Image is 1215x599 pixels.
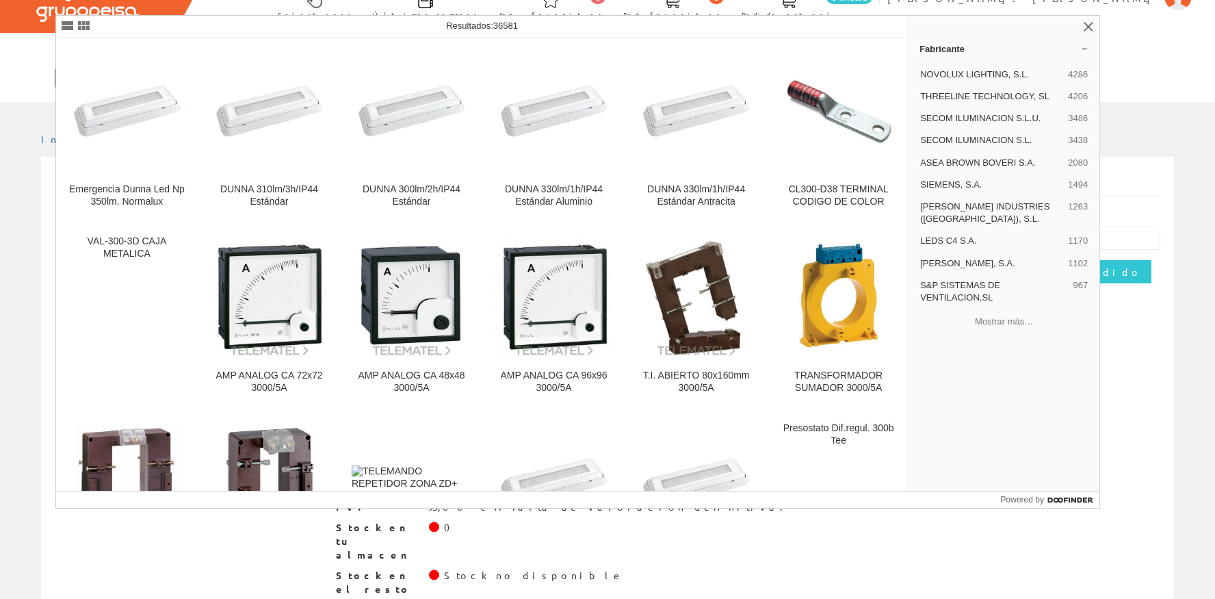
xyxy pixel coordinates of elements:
span: Powered by [1001,494,1044,506]
span: 2080 [1068,157,1088,169]
span: SECOM ILUMINACION S.L. [920,134,1062,146]
a: TELEMANDO REPETIDOR ZONA ZD+ 250 Lm. RS485 [341,411,482,597]
a: Fabricante [909,38,1099,60]
span: 967 [1073,279,1088,304]
span: SIEMENS, S.A. [920,179,1062,191]
span: Ped. favoritos [623,8,720,22]
div: 0 [444,521,458,535]
span: Selectores [278,8,352,22]
a: DUNNA 310lm/3h/IP44 Estándar Antracita [625,411,767,597]
span: THREELINE TECHNOLOGY, SL [920,90,1062,103]
div: DUNNA 330lm/1h/IP44 Estándar Antracita [636,183,756,208]
img: DUNNA 310lm/3h/IP44 Estándar Aluminio [494,442,614,526]
img: T.I. 54x127mm 3000/5A [67,424,187,544]
div: AMP ANALOG CA 72x72 3000/5A [209,370,329,394]
div: DUNNA 300lm/2h/IP44 Estándar [352,183,471,208]
div: VAL-300-3D CAJA METALICA [67,235,187,260]
span: Stock en tu almacen [337,521,419,562]
span: 4286 [1068,68,1088,81]
img: AMP ANALOG CA 96x96 3000/5A [494,238,614,357]
img: CL300-D38 TERMINAL CODIGO DE COLOR [779,66,898,155]
a: AMP ANALOG CA 48x48 3000/5A AMP ANALOG CA 48x48 3000/5A [341,225,482,410]
span: NOVOLUX LIGHTING, S.L. [920,68,1062,81]
img: DUNNA 330lm/1h/IP44 Estándar Aluminio [494,68,614,153]
span: [PERSON_NAME] INDUSTRIES ([GEOGRAPHIC_DATA]), S.L. [920,201,1062,225]
div: DUNNA 330lm/1h/IP44 Estándar Aluminio [494,183,614,208]
div: T.I. ABIERTO 80x160mm 3000/5A [636,370,756,394]
a: Emergencia Dunna Led Np 350lm. Normalux Emergencia Dunna Led Np 350lm. Normalux [56,38,198,224]
a: Presostato Dif.regul. 300b Tee [768,411,909,597]
span: 3486 [1068,112,1088,125]
a: Powered by [1001,492,1100,508]
a: VAL-300-3D CAJA METALICA [56,225,198,410]
button: Mostrar más… [914,310,1094,333]
img: Emergencia Dunna Led Np 350lm. Normalux [67,68,187,153]
span: Resultados: [446,21,518,31]
a: T.I. ABIERTO 80x160mm 3000/5A T.I. ABIERTO 80x160mm 3000/5A [625,225,767,410]
a: TRANSFORMADOR SUMADOR 3000/5A TRANSFORMADOR SUMADOR 3000/5A [768,225,909,410]
div: CL300-D38 TERMINAL CODIGO DE COLOR [779,183,898,208]
a: T.I. 54x127mm 3000/5A [56,411,198,597]
span: 1263 [1068,201,1088,225]
img: T.I. ABIERTO 80x160mm 3000/5A [636,238,756,357]
a: Inicio [41,133,99,145]
span: LEDS C4 S.A. [920,235,1062,247]
a: DUNNA 330lm/1h/IP44 Estándar Antracita DUNNA 330lm/1h/IP44 Estándar Antracita [625,38,767,224]
div: Emergencia Dunna Led Np 350lm. Normalux [67,183,187,208]
span: 36581 [493,21,518,31]
span: Pedido actual [742,8,835,22]
div: TRANSFORMADOR SUMADOR 3000/5A [779,370,898,394]
a: AMP ANALOG CA 72x72 3000/5A AMP ANALOG CA 72x72 3000/5A [198,225,340,410]
span: [PERSON_NAME], S.A. [920,257,1062,270]
div: Presostato Dif.regul. 300b Tee [779,422,898,447]
a: DUNNA 310lm/3h/IP44 Estándar DUNNA 310lm/3h/IP44 Estándar [198,38,340,224]
img: DUNNA 300lm/2h/IP44 Estándar [352,51,471,170]
img: DUNNA 330lm/1h/IP44 Estándar Antracita [636,68,756,153]
span: 3438 [1068,134,1088,146]
img: T.I. 38x102mm 3000/5A [209,424,329,544]
span: 1170 [1068,235,1088,247]
span: 4206 [1068,90,1088,103]
img: DUNNA 310lm/3h/IP44 Estándar [209,68,329,153]
img: TELEMANDO REPETIDOR ZONA ZD+ 250 Lm. RS485 [352,466,471,502]
span: Art. favoritos [499,8,602,22]
img: TRANSFORMADOR SUMADOR 3000/5A [779,238,898,357]
div: AMP ANALOG CA 48x48 3000/5A [352,370,471,394]
a: CL300-D38 TERMINAL CODIGO DE COLOR CL300-D38 TERMINAL CODIGO DE COLOR [768,38,909,224]
div: DUNNA 310lm/3h/IP44 Estándar [209,183,329,208]
div: Stock no disponible [444,569,623,583]
span: SECOM ILUMINACION S.L.U. [920,112,1062,125]
span: 1102 [1068,257,1088,270]
a: DUNNA 300lm/2h/IP44 Estándar DUNNA 300lm/2h/IP44 Estándar [341,38,482,224]
span: 1494 [1068,179,1088,191]
div: AMP ANALOG CA 96x96 3000/5A [494,370,614,394]
a: T.I. 38x102mm 3000/5A [198,411,340,597]
a: DUNNA 330lm/1h/IP44 Estándar Aluminio DUNNA 330lm/1h/IP44 Estándar Aluminio [483,38,625,224]
span: ASEA BROWN BOVERI S.A. [920,157,1062,169]
img: AMP ANALOG CA 48x48 3000/5A [352,238,471,357]
a: DUNNA 310lm/3h/IP44 Estándar Aluminio [483,411,625,597]
span: Últimas compras [373,8,478,22]
span: S&P SISTEMAS DE VENTILACION,SL [920,279,1067,304]
a: AMP ANALOG CA 96x96 3000/5A AMP ANALOG CA 96x96 3000/5A [483,225,625,410]
img: AMP ANALOG CA 72x72 3000/5A [209,238,329,357]
img: DUNNA 310lm/3h/IP44 Estándar Antracita [636,442,756,526]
